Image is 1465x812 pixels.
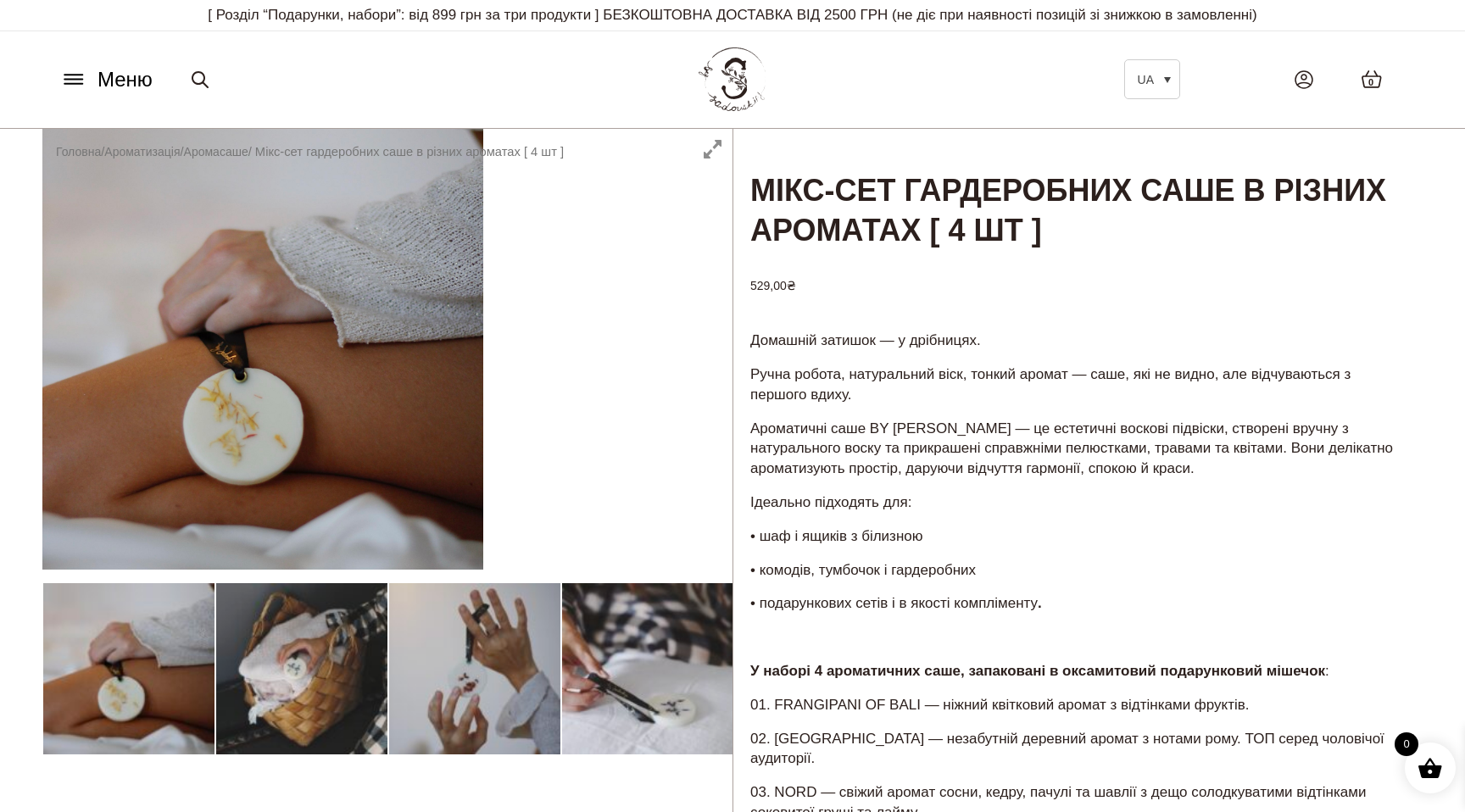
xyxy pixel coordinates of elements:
p: Ручна робота, натуральний віск, тонкий аромат — саше, які не видно, але відчуваються з першого вд... [750,364,1406,405]
span: ₴ [787,279,796,292]
p: : [750,661,1406,681]
h1: Мікс-сет гардеробних саше в різних ароматах [ 4 шт ] [733,129,1423,253]
strong: У наборі 4 ароматичних саше, запаковані в оксамитовий подарунковий мішечок [750,663,1325,679]
span: UA [1138,73,1154,86]
button: Меню [55,64,158,96]
a: 0 [1344,53,1400,106]
a: Головна [56,145,101,159]
p: • комодів, тумбочок і гардеробних [750,560,1406,581]
a: UA [1124,59,1180,99]
span: 0 [1395,732,1418,756]
p: Ароматичні саше BY [PERSON_NAME] — це естетичні воскові підвіски, створені вручну з натурального ... [750,419,1406,479]
span: 0 [1368,75,1373,90]
p: 01. FRANGIPANI OF BALI — ніжний квітковий аромат з відтінками фруктів. [750,695,1406,715]
bdi: 529,00 [750,279,796,292]
nav: Breadcrumb [56,142,564,161]
p: 02. [GEOGRAPHIC_DATA] — незабутній деревний аромат з нотами рому. ТОП серед чоловічої аудиторії. [750,729,1406,770]
strong: . [1038,595,1042,611]
p: • подарункових сетів і в якості компліменту [750,593,1406,614]
a: Аромасаше [184,145,248,159]
a: Ароматизація [104,145,180,159]
p: Ідеально підходять для: [750,492,1406,513]
span: Меню [97,64,153,95]
img: BY SADOVSKIY [699,47,766,111]
p: • шаф і ящиків з білизною [750,526,1406,547]
p: Домашній затишок — у дрібницях. [750,331,1406,351]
